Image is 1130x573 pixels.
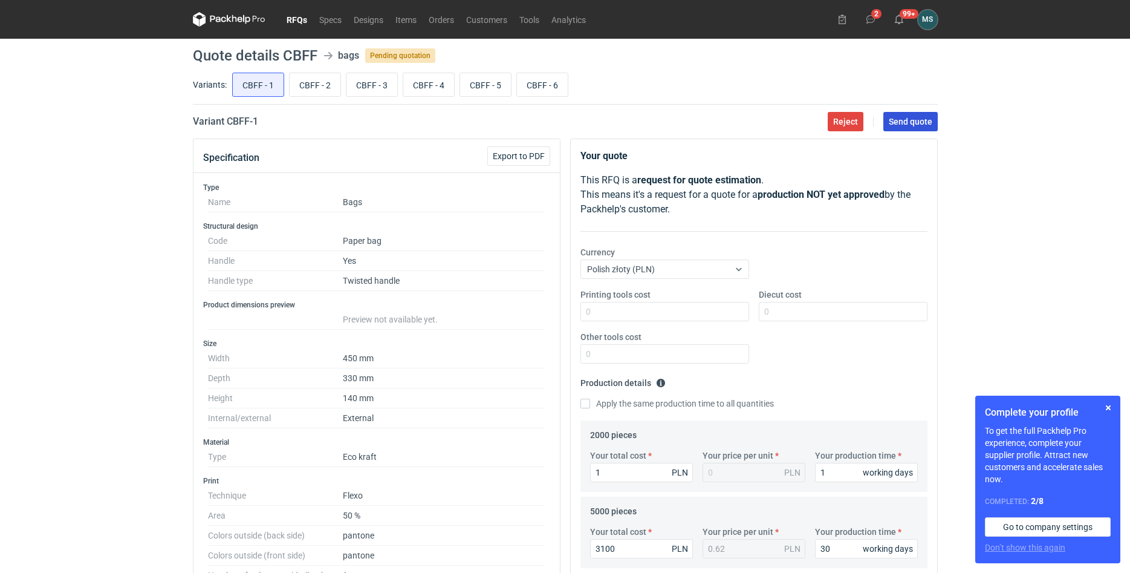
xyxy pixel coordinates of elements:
label: CBFF - 5 [459,73,511,97]
dt: Name [208,192,343,212]
a: Designs [348,12,389,27]
a: Orders [423,12,460,27]
strong: production NOT yet approved [758,189,885,200]
span: Export to PDF [493,152,545,160]
dt: Area [208,506,343,526]
label: CBFF - 2 [289,73,341,97]
label: CBFF - 3 [346,73,398,97]
span: Pending quotation [365,48,435,63]
input: 0 [580,302,749,321]
h3: Product dimensions preview [203,300,550,310]
button: Export to PDF [487,146,550,166]
dt: Handle [208,251,343,271]
label: Currency [580,246,615,258]
dt: Width [208,349,343,368]
button: MS [918,10,938,30]
label: Apply the same production time to all quantities [580,398,774,410]
dt: Depth [208,368,343,388]
input: 0 [759,302,927,321]
a: Specs [313,12,348,27]
h1: Complete your profile [985,405,1111,420]
button: Specification [203,143,259,172]
dd: Flexo [343,486,545,506]
label: Your price per unit [703,526,773,538]
dd: pantone [343,526,545,546]
h3: Type [203,183,550,192]
a: Go to company settings [985,517,1111,537]
h2: Variant CBFF - 1 [193,114,258,129]
button: Don’t show this again [985,542,1065,554]
dd: Twisted handle [343,271,545,291]
dt: Internal/external [208,408,343,428]
legend: Production details [580,373,666,388]
div: bags [338,48,359,63]
dt: Code [208,231,343,251]
dt: Height [208,388,343,408]
a: Items [389,12,423,27]
dd: 450 mm [343,349,545,368]
strong: 2 / 8 [1031,496,1044,506]
label: Your total cost [590,450,646,462]
span: Preview not available yet. [343,315,438,324]
dt: Technique [208,486,343,506]
strong: Your quote [580,150,628,162]
dt: Colors outside (front side) [208,546,343,566]
div: PLN [672,543,688,555]
dd: 50 % [343,506,545,526]
div: PLN [784,467,800,479]
button: 99+ [889,10,909,29]
dd: pantone [343,546,545,566]
label: Your production time [815,450,896,462]
h3: Size [203,339,550,349]
label: CBFF - 6 [516,73,568,97]
dd: Yes [343,251,545,271]
button: Skip for now [1101,401,1115,415]
h3: Print [203,476,550,486]
a: Tools [513,12,545,27]
button: 2 [861,10,880,29]
h1: Quote details CBFF [193,48,317,63]
dd: Bags [343,192,545,212]
label: CBFF - 1 [232,73,284,97]
input: 0 [815,463,918,482]
input: 0 [590,463,693,482]
span: Send quote [889,117,932,126]
a: Analytics [545,12,592,27]
span: Polish złoty (PLN) [587,264,655,274]
input: 0 [590,539,693,558]
label: Diecut cost [759,289,802,301]
svg: Packhelp Pro [193,12,265,27]
input: 0 [815,539,918,558]
span: Reject [833,117,858,126]
p: This RFQ is a . This means it's a request for a quote for a by the Packhelp's customer. [580,173,927,217]
p: To get the full Packhelp Pro experience, complete your supplier profile. Attract new customers an... [985,425,1111,485]
dd: Eco kraft [343,447,545,467]
a: Customers [460,12,513,27]
dd: External [343,408,545,428]
label: CBFF - 4 [403,73,455,97]
legend: 5000 pieces [590,502,637,516]
div: Michał Sokołowski [918,10,938,30]
div: working days [863,467,913,479]
div: PLN [784,543,800,555]
button: Send quote [883,112,938,131]
legend: 2000 pieces [590,425,637,440]
label: Variants: [193,79,227,91]
dt: Handle type [208,271,343,291]
label: Printing tools cost [580,289,651,301]
div: Completed: [985,495,1111,508]
a: RFQs [281,12,313,27]
h3: Material [203,437,550,447]
dd: 330 mm [343,368,545,388]
button: Reject [828,112,863,131]
h3: Structural design [203,221,550,231]
div: working days [863,543,913,555]
label: Your total cost [590,526,646,538]
label: Your production time [815,526,896,538]
input: 0 [580,344,749,364]
div: PLN [672,467,688,479]
dt: Type [208,447,343,467]
label: Other tools cost [580,331,641,343]
dd: 140 mm [343,388,545,408]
